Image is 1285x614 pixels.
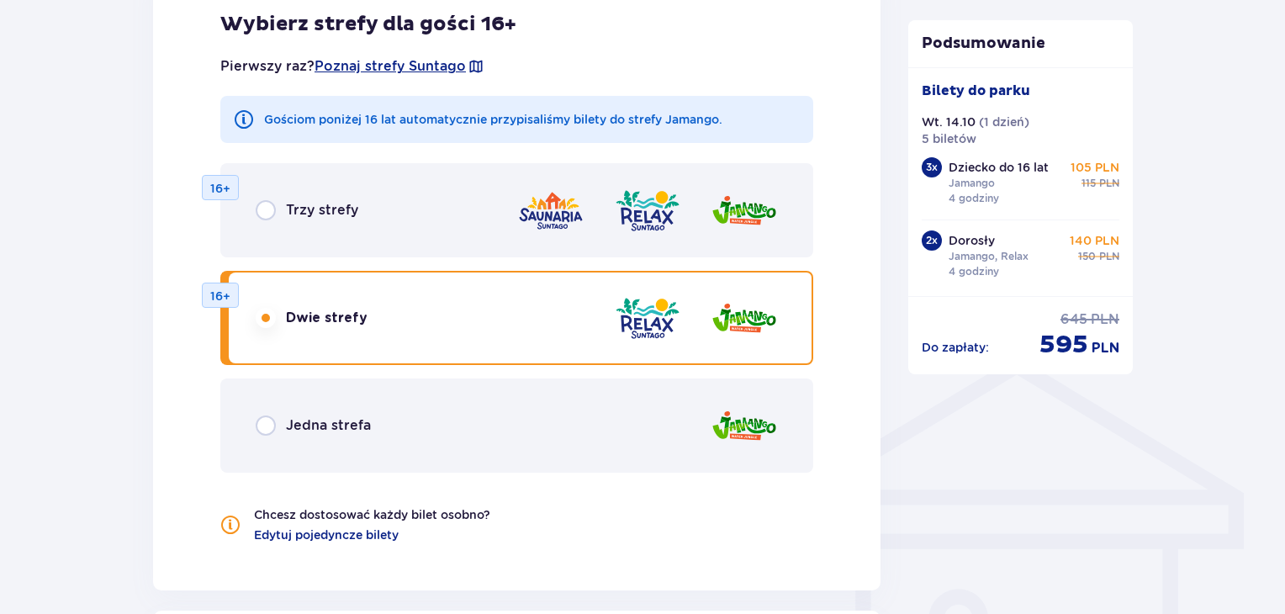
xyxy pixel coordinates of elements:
p: Dorosły [949,232,995,249]
div: 3 x [922,157,942,177]
p: Do zapłaty : [922,339,989,356]
p: Podsumowanie [908,34,1134,54]
span: PLN [1099,176,1119,191]
span: 115 [1081,176,1096,191]
p: 105 PLN [1071,159,1119,176]
p: 4 godziny [949,191,999,206]
div: 2 x [922,230,942,251]
p: Jamango, Relax [949,249,1029,264]
p: 5 biletów [922,130,976,147]
a: Poznaj strefy Suntago [315,57,466,76]
img: Jamango [711,187,778,235]
p: Chcesz dostosować każdy bilet osobno? [254,506,490,523]
span: PLN [1092,339,1119,357]
span: 150 [1078,249,1096,264]
span: Trzy strefy [286,201,358,220]
img: Jamango [711,402,778,450]
span: PLN [1091,310,1119,329]
img: Jamango [711,294,778,342]
span: 645 [1060,310,1087,329]
a: Edytuj pojedyncze bilety [254,527,399,543]
span: PLN [1099,249,1119,264]
p: Wt. 14.10 [922,114,976,130]
p: 16+ [210,180,230,197]
span: 595 [1039,329,1088,361]
p: Jamango [949,176,995,191]
p: 4 godziny [949,264,999,279]
p: Dziecko do 16 lat [949,159,1049,176]
span: Dwie strefy [286,309,368,327]
h2: Wybierz strefy dla gości 16+ [220,12,813,37]
p: 16+ [210,288,230,304]
span: Jedna strefa [286,416,371,435]
img: Saunaria [517,187,584,235]
p: Gościom poniżej 16 lat automatycznie przypisaliśmy bilety do strefy Jamango. [264,111,722,128]
p: Bilety do parku [922,82,1030,100]
p: 140 PLN [1070,232,1119,249]
p: ( 1 dzień ) [979,114,1029,130]
img: Relax [614,294,681,342]
img: Relax [614,187,681,235]
p: Pierwszy raz? [220,57,484,76]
